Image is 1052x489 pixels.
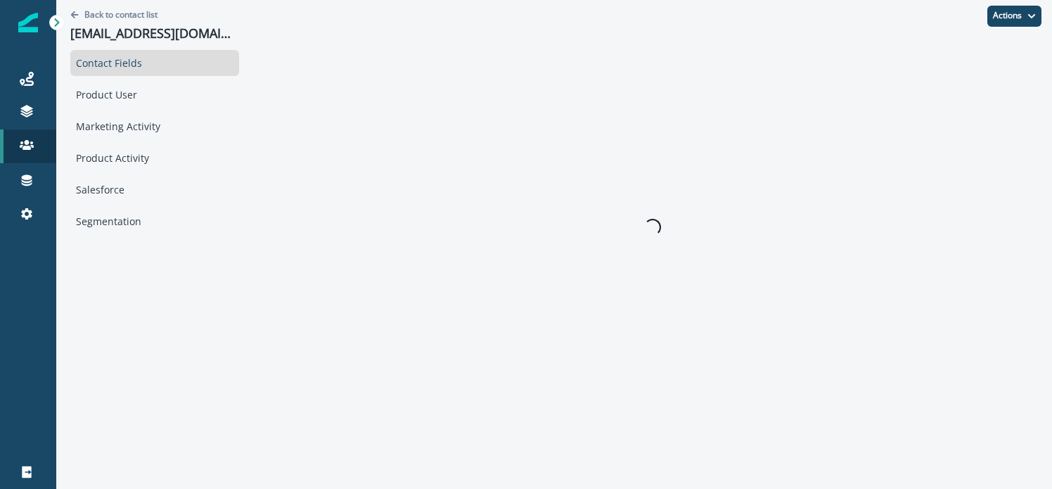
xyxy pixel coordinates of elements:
div: Contact Fields [70,50,239,76]
div: Salesforce [70,177,239,203]
div: Marketing Activity [70,113,239,139]
img: Inflection [18,13,38,32]
button: Actions [987,6,1041,27]
p: [EMAIL_ADDRESS][DOMAIN_NAME] [70,26,239,42]
div: Product Activity [70,145,239,171]
p: Back to contact list [84,8,158,20]
div: Product User [70,82,239,108]
div: Segmentation [70,208,239,234]
button: Go back [70,8,158,20]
